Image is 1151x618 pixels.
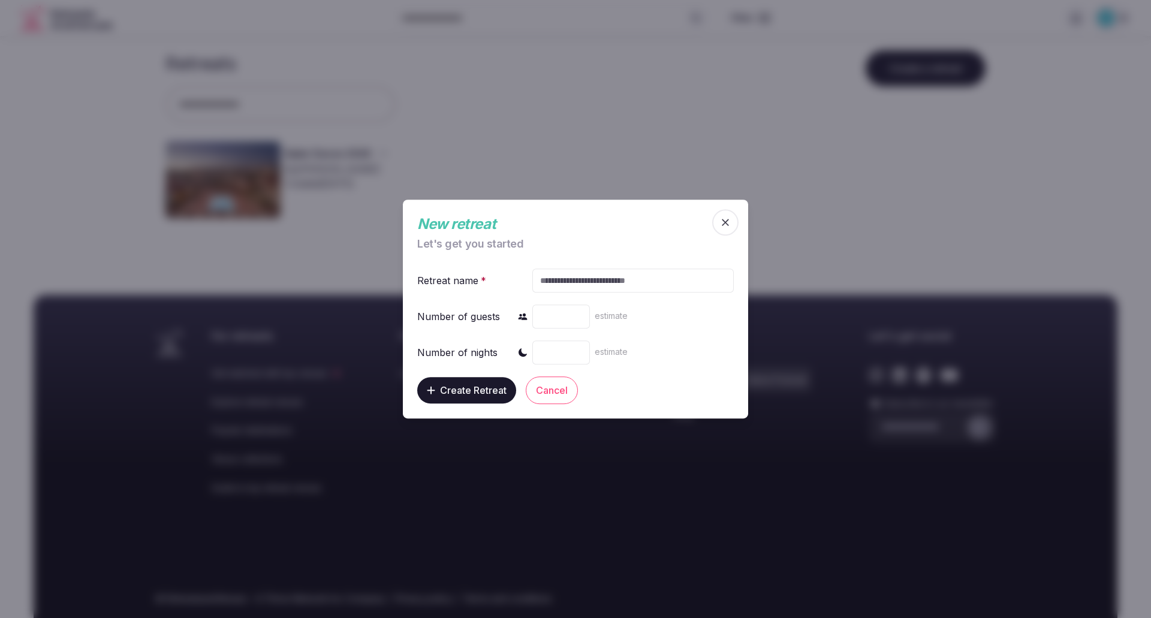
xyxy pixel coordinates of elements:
div: Retreat name [417,273,489,288]
span: Create Retreat [440,384,507,396]
button: Cancel [526,376,578,404]
div: New retreat [417,214,710,234]
span: estimate [595,346,628,357]
div: Let's get you started [417,239,710,249]
button: Create Retreat [417,377,516,403]
div: Number of guests [417,309,500,324]
div: Number of nights [417,345,498,360]
span: estimate [595,310,628,321]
